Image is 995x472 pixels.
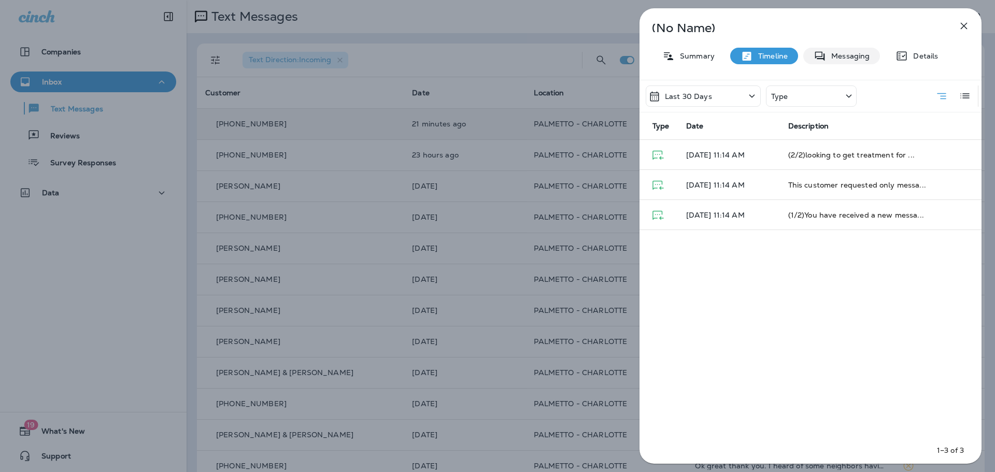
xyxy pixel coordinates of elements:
p: (No Name) [652,24,935,32]
p: 1–3 of 3 [937,445,964,455]
span: Description [788,122,829,131]
p: Timeline [753,52,788,60]
span: Text Message - Received [652,210,664,219]
span: Text Message - Received [652,150,664,159]
span: Text Message - Received [652,180,664,189]
p: Type [771,92,788,101]
p: Last 30 Days [665,92,712,101]
p: Details [908,52,938,60]
span: This customer requested only messa... [788,180,926,190]
span: (1/2)You have received a new messa... [788,210,924,220]
button: Log View [955,85,975,106]
span: Date [686,121,704,131]
span: (2/2)looking to get treatment for ... [788,150,915,160]
p: Messaging [826,52,870,60]
button: Summary View [931,85,952,107]
p: [DATE] 11:14 AM [686,211,772,219]
p: [DATE] 11:14 AM [686,151,772,159]
span: Type [652,121,670,131]
p: Summary [675,52,715,60]
p: [DATE] 11:14 AM [686,181,772,189]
